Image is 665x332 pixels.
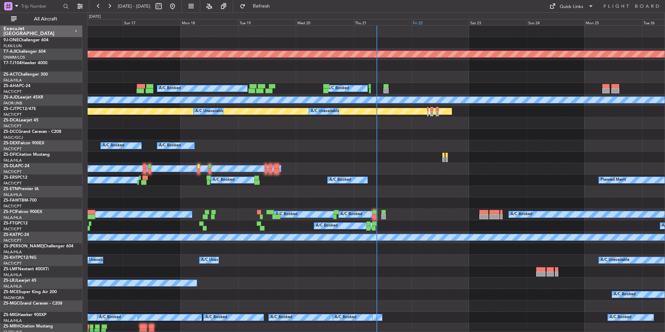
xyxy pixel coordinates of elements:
[296,19,354,25] div: Wed 20
[3,238,21,243] a: FACT/CPT
[3,73,48,77] a: ZS-ACTChallenger 300
[3,267,49,271] a: ZS-LMFNextant 400XTi
[205,312,227,323] div: A/C Booked
[3,130,61,134] a: ZS-DCCGrand Caravan - C208
[3,38,19,42] span: 9J-ONE
[3,279,17,283] span: ZS-LRJ
[340,209,362,220] div: A/C Booked
[560,3,583,10] div: Quick Links
[3,227,21,232] a: FACT/CPT
[3,153,50,157] a: ZS-DFICitation Mustang
[601,175,626,185] div: Planned Maint
[123,19,180,25] div: Sun 17
[65,19,123,25] div: Sat 16
[201,255,230,265] div: A/C Unavailable
[3,198,37,203] a: ZS-FAWTBM-700
[3,318,22,323] a: FALA/HLA
[237,1,278,12] button: Refresh
[180,19,238,25] div: Mon 18
[3,324,53,329] a: ZS-MRHCitation Mustang
[3,221,28,225] a: ZS-FTGPC12
[3,284,22,289] a: FALA/HLA
[311,106,339,117] div: A/C Unavailable
[3,55,25,60] a: DNMM/LOS
[89,14,101,20] div: [DATE]
[3,78,22,83] a: FALA/HLA
[276,209,298,220] div: A/C Booked
[81,255,110,265] div: A/C Unavailable
[3,290,19,294] span: ZS-MCE
[3,101,22,106] a: FAOR/JNB
[3,210,42,214] a: ZS-FCIFalcon 900EX
[584,19,642,25] div: Mon 25
[3,169,21,174] a: FACT/CPT
[18,17,73,22] span: All Aircraft
[3,221,18,225] span: ZS-FTG
[3,210,16,214] span: ZS-FCI
[469,19,527,25] div: Sat 23
[3,95,18,100] span: ZS-AJD
[3,187,39,191] a: ZS-ETNPremier IA
[3,50,16,54] span: T7-AJI
[3,215,22,220] a: FALA/HLA
[3,112,21,117] a: FACT/CPT
[195,106,224,117] div: A/C Unavailable
[99,312,121,323] div: A/C Booked
[411,19,469,25] div: Fri 22
[3,233,29,237] a: ZS-KATPC-24
[3,256,18,260] span: ZS-KHT
[3,301,19,306] span: ZS-MGC
[3,164,29,168] a: ZS-DLAPC-24
[3,256,36,260] a: ZS-KHTPC12/NG
[3,73,18,77] span: ZS-ACT
[3,176,27,180] a: ZS-ERSPC12
[3,204,21,209] a: FACT/CPT
[3,124,21,129] a: FACT/CPT
[238,19,296,25] div: Tue 19
[3,267,18,271] span: ZS-LMF
[3,158,22,163] a: FALA/HLA
[354,19,411,25] div: Thu 21
[3,95,43,100] a: ZS-AJDLearjet 45XR
[3,249,22,255] a: FALA/HLA
[329,175,351,185] div: A/C Booked
[3,261,21,266] a: FACT/CPT
[3,146,21,152] a: FACT/CPT
[3,61,47,65] a: T7-TJ104Hawker 4000
[3,244,44,248] span: ZS-[PERSON_NAME]
[271,312,292,323] div: A/C Booked
[118,3,150,9] span: [DATE] - [DATE]
[614,289,636,300] div: A/C Booked
[3,290,57,294] a: ZS-MCESuper King Air 200
[159,141,181,151] div: A/C Booked
[327,83,349,94] div: A/C Booked
[511,209,532,220] div: A/C Booked
[3,164,18,168] span: ZS-DLA
[3,50,46,54] a: T7-AJIChallenger 604
[3,141,18,145] span: ZS-DEX
[103,141,124,151] div: A/C Booked
[601,255,629,265] div: A/C Unavailable
[21,1,61,11] input: Trip Number
[213,175,234,185] div: A/C Booked
[335,312,356,323] div: A/C Booked
[3,233,18,237] span: ZS-KAT
[8,14,75,25] button: All Aircraft
[3,107,36,111] a: ZS-CJTPC12/47E
[610,312,631,323] div: A/C Booked
[3,181,21,186] a: FACT/CPT
[3,295,24,300] a: FAGM/QRA
[3,313,46,317] a: ZS-MIGHawker 900XP
[3,118,38,122] a: ZS-DCALearjet 45
[3,313,18,317] span: ZS-MIG
[546,1,597,12] button: Quick Links
[3,301,62,306] a: ZS-MGCGrand Caravan - C208
[3,130,18,134] span: ZS-DCC
[3,198,19,203] span: ZS-FAW
[3,135,23,140] a: FAGC/GCJ
[3,61,21,65] span: T7-TJ104
[527,19,585,25] div: Sun 24
[3,279,36,283] a: ZS-LRJLearjet 45
[3,153,16,157] span: ZS-DFI
[3,107,17,111] span: ZS-CJT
